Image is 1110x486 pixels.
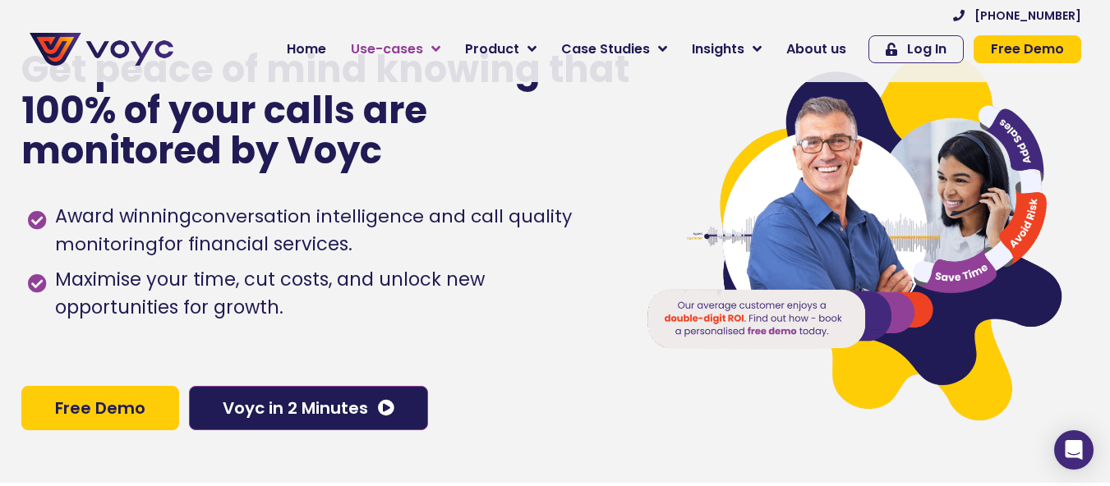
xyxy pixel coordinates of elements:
[51,203,612,259] span: Award winning for financial services.
[287,39,326,59] span: Home
[679,33,774,66] a: Insights
[55,400,145,416] span: Free Demo
[51,266,612,322] span: Maximise your time, cut costs, and unlock new opportunities for growth.
[953,10,1081,21] a: [PHONE_NUMBER]
[218,133,274,152] span: Job title
[786,39,846,59] span: About us
[55,204,572,257] h1: conversation intelligence and call quality monitoring
[274,33,339,66] a: Home
[21,386,179,430] a: Free Demo
[465,39,519,59] span: Product
[1054,430,1094,470] div: Open Intercom Messenger
[907,43,946,56] span: Log In
[218,66,259,85] span: Phone
[339,33,453,66] a: Use-cases
[189,386,428,430] a: Voyc in 2 Minutes
[30,33,173,66] img: voyc-full-logo
[991,43,1064,56] span: Free Demo
[774,33,859,66] a: About us
[692,39,744,59] span: Insights
[974,10,1081,21] span: [PHONE_NUMBER]
[561,39,650,59] span: Case Studies
[453,33,549,66] a: Product
[549,33,679,66] a: Case Studies
[868,35,964,63] a: Log In
[339,342,416,358] a: Privacy Policy
[351,39,423,59] span: Use-cases
[223,400,368,416] span: Voyc in 2 Minutes
[974,35,1081,63] a: Free Demo
[21,49,632,172] p: Get peace of mind knowing that 100% of your calls are monitored by Voyc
